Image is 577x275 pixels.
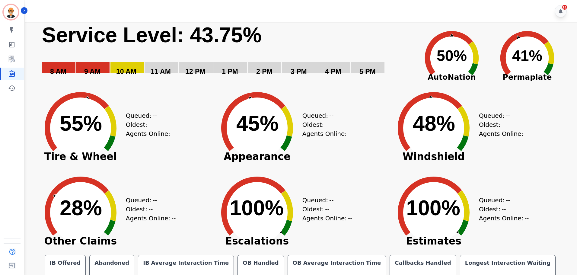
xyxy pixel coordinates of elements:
[171,129,176,138] span: --
[394,259,452,267] div: Callbacks Handled
[302,129,354,138] div: Agents Online:
[116,68,136,75] text: 10 AM
[302,205,348,214] div: Oldest:
[512,47,542,64] text: 41%
[388,238,479,244] span: Estimates
[142,259,230,267] div: IB Average Interaction Time
[126,120,171,129] div: Oldest:
[406,196,460,220] text: 100%
[302,120,348,129] div: Oldest:
[479,214,530,223] div: Agents Online:
[148,120,153,129] span: --
[479,129,530,138] div: Agents Online:
[325,205,329,214] span: --
[230,196,284,220] text: 100%
[148,205,153,214] span: --
[126,111,171,120] div: Queued:
[506,111,510,120] span: --
[256,68,273,75] text: 2 PM
[329,111,333,120] span: --
[185,68,205,75] text: 12 PM
[414,72,489,83] span: AutoNation
[479,205,524,214] div: Oldest:
[151,68,171,75] text: 11 AM
[291,68,307,75] text: 3 PM
[241,259,280,267] div: OB Handled
[325,120,329,129] span: --
[359,68,376,75] text: 5 PM
[93,259,130,267] div: Abandoned
[329,196,333,205] span: --
[302,196,348,205] div: Queued:
[479,111,524,120] div: Queued:
[292,259,382,267] div: OB Average Interaction Time
[502,120,506,129] span: --
[60,112,102,135] text: 55%
[126,129,177,138] div: Agents Online:
[348,129,352,138] span: --
[348,214,352,223] span: --
[464,259,552,267] div: Longest Interaction Waiting
[50,68,66,75] text: 8 AM
[126,196,171,205] div: Queued:
[41,22,413,84] svg: Service Level: 0%
[506,196,510,205] span: --
[236,112,279,135] text: 45%
[171,214,176,223] span: --
[489,72,565,83] span: Permaplate
[84,68,100,75] text: 9 AM
[479,196,524,205] div: Queued:
[388,154,479,160] span: Windshield
[413,112,455,135] text: 48%
[437,47,467,64] text: 50%
[302,111,348,120] div: Queued:
[502,205,506,214] span: --
[126,205,171,214] div: Oldest:
[212,154,302,160] span: Appearance
[524,129,529,138] span: --
[60,196,102,220] text: 28%
[35,154,126,160] span: Tire & Wheel
[4,5,18,19] img: Bordered avatar
[126,214,177,223] div: Agents Online:
[42,23,262,47] text: Service Level: 43.75%
[153,196,157,205] span: --
[524,214,529,223] span: --
[562,5,567,10] div: 11
[479,120,524,129] div: Oldest:
[153,111,157,120] span: --
[35,238,126,244] span: Other Claims
[222,68,238,75] text: 1 PM
[302,214,354,223] div: Agents Online:
[212,238,302,244] span: Escalations
[49,259,82,267] div: IB Offered
[325,68,341,75] text: 4 PM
